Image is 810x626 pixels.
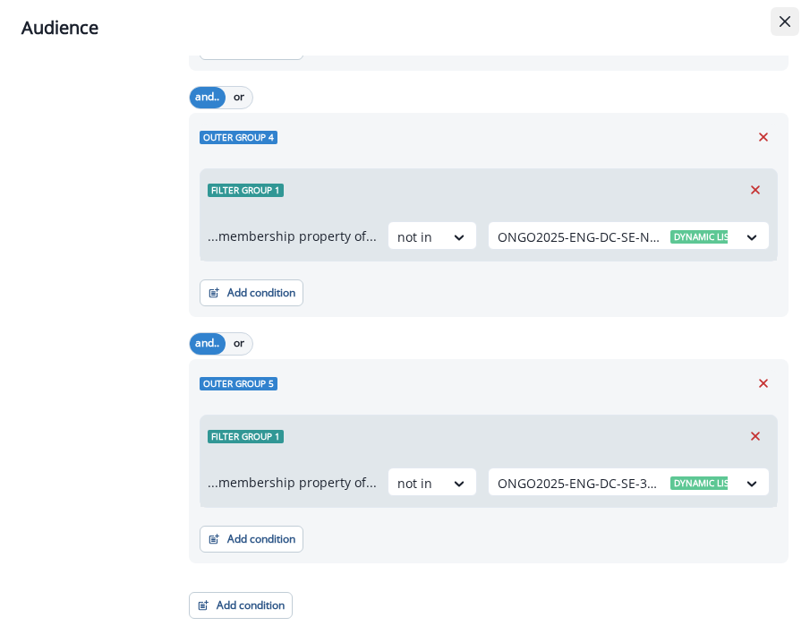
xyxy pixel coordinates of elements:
button: or [226,87,252,108]
button: and.. [190,87,226,108]
button: Add condition [200,526,303,553]
button: Remove [741,423,770,450]
button: Close [771,7,799,36]
button: or [226,333,252,355]
button: and.. [190,333,226,355]
button: Add condition [200,279,303,306]
button: Remove [749,370,778,397]
span: Filter group 1 [208,430,284,443]
span: Filter group 1 [208,184,284,197]
button: Remove [741,176,770,203]
button: Add condition [189,592,293,619]
span: Outer group 4 [200,131,277,144]
button: Remove [749,124,778,150]
p: ...membership property of... [208,227,377,245]
div: Audience [21,14,789,41]
span: Outer group 5 [200,377,277,390]
p: ...membership property of... [208,473,377,492]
